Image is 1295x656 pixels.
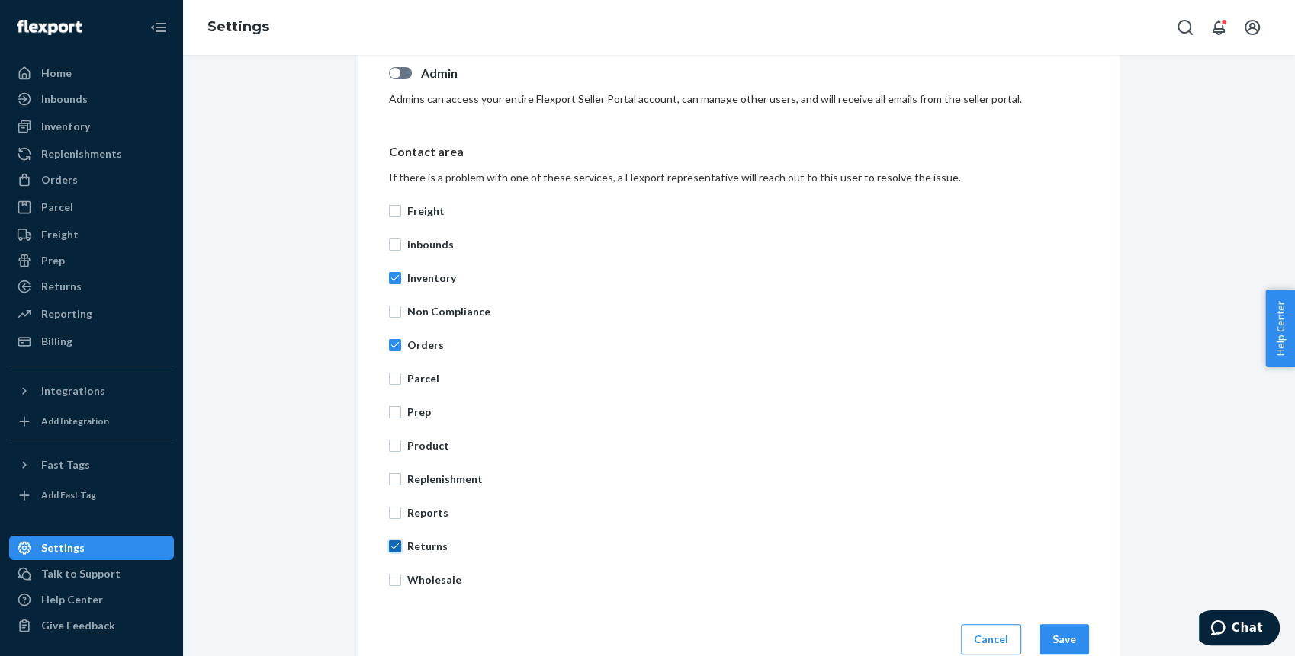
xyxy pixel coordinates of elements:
[389,373,401,385] input: Parcel
[9,562,174,586] button: Talk to Support
[389,507,401,519] input: Reports
[9,453,174,477] button: Fast Tags
[41,227,79,242] div: Freight
[389,272,401,284] input: Inventory
[9,409,174,434] a: Add Integration
[9,536,174,560] a: Settings
[9,61,174,85] a: Home
[41,488,96,501] div: Add Fast Tag
[143,12,174,43] button: Close Navigation
[41,146,122,162] div: Replenishments
[9,483,174,507] a: Add Fast Tag
[195,5,281,50] ol: breadcrumbs
[9,142,174,166] a: Replenishments
[389,238,401,251] input: Inbounds
[407,438,1089,453] p: Product
[389,306,401,318] input: Non Compliance
[41,200,73,215] div: Parcel
[389,205,401,217] input: Freight
[207,18,269,35] a: Settings
[389,473,401,485] input: Replenishment
[1170,12,1200,43] button: Open Search Box
[1265,290,1295,367] button: Help Center
[41,457,90,472] div: Fast Tags
[9,613,174,638] button: Give Feedback
[407,237,1089,252] p: Inbounds
[421,65,1089,82] p: Admin
[1237,12,1268,43] button: Open account menu
[41,566,121,581] div: Talk to Support
[9,87,174,111] a: Inbounds
[389,406,401,418] input: Prep
[41,540,85,555] div: Settings
[9,168,174,192] a: Orders
[41,306,92,322] div: Reporting
[17,20,82,35] img: Flexport logo
[9,222,174,247] a: Freight
[389,170,1089,185] div: If there is a problem with one of these services, a Flexport representative will reach out to thi...
[9,114,174,139] a: Inventory
[9,195,174,219] a: Parcel
[389,574,401,586] input: Wholesale
[9,379,174,403] button: Integrations
[407,539,1089,554] p: Returns
[1040,624,1089,654] button: Save
[41,334,72,349] div: Billing
[41,172,78,187] div: Orders
[407,505,1089,520] p: Reports
[9,329,174,354] a: Billing
[389,339,401,351] input: Orders
[41,383,105,398] div: Integrations
[389,143,1089,161] p: Contact area
[1203,12,1234,43] button: Open notifications
[407,270,1089,286] p: Inventory
[407,203,1089,219] p: Freight
[961,624,1021,654] button: Cancel
[41,66,72,81] div: Home
[389,91,1089,107] div: Admins can access your entire Flexport Seller Portal account, can manage other users, and will re...
[41,253,65,268] div: Prep
[407,572,1089,587] p: Wholesale
[407,472,1089,487] p: Replenishment
[1199,610,1280,648] iframe: Opens a widget where you can chat to one of our agents
[407,371,1089,386] p: Parcel
[9,302,174,326] a: Reporting
[41,618,115,633] div: Give Feedback
[41,91,88,107] div: Inbounds
[9,248,174,273] a: Prep
[9,274,174,299] a: Returns
[41,279,82,294] div: Returns
[407,338,1089,353] p: Orders
[407,405,1089,420] p: Prep
[389,540,401,552] input: Returns
[41,592,103,607] div: Help Center
[41,119,90,134] div: Inventory
[389,440,401,452] input: Product
[9,587,174,612] a: Help Center
[407,304,1089,319] p: Non Compliance
[41,414,109,427] div: Add Integration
